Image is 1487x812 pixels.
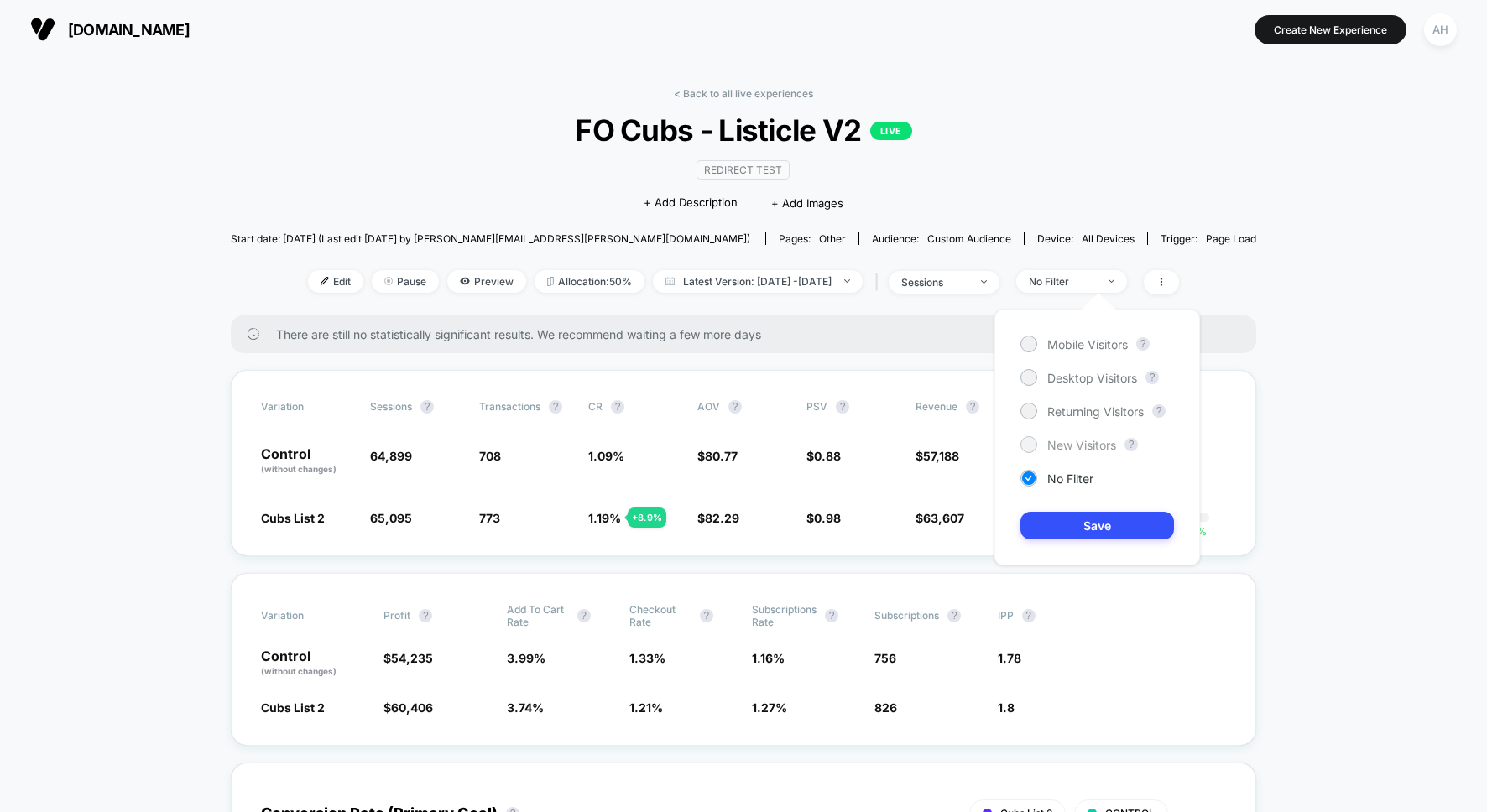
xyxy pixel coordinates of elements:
span: 1.09 % [588,449,624,463]
span: Device: [1024,232,1147,245]
img: edit [321,277,329,285]
span: $ [916,511,964,525]
span: 1.8 [998,700,1015,715]
span: other [819,232,846,245]
button: ? [825,609,838,622]
button: ? [1136,337,1150,351]
span: | [871,270,889,294]
span: Pause [372,270,439,293]
span: 57,188 [923,449,959,463]
p: LIVE [870,122,912,140]
span: Cubs List 2 [261,511,325,525]
button: ? [549,400,562,414]
span: $ [916,449,959,463]
div: Trigger: [1161,232,1256,245]
span: Subscriptions [874,609,939,622]
span: Cubs List 2 [261,700,325,715]
span: $ [383,700,433,715]
span: + Add Description [644,195,738,211]
span: New Visitors [1047,438,1116,452]
span: 64,899 [370,449,412,463]
span: Desktop Visitors [1047,371,1137,385]
span: all devices [1082,232,1135,245]
button: ? [577,609,591,622]
span: 0.88 [814,449,841,463]
span: Redirect Test [697,160,790,180]
span: 1.21 % [629,700,663,715]
span: Profit [383,609,410,622]
span: Latest Version: [DATE] - [DATE] [653,270,863,293]
span: $ [806,511,841,525]
span: $ [697,511,739,525]
span: FO Cubs - Listicle V2 [282,112,1204,148]
span: 3.74 % [507,700,544,715]
span: Checkout Rate [629,603,691,628]
img: end [981,280,987,284]
span: IPP [998,609,1014,622]
div: No Filter [1029,275,1096,288]
div: Audience: [872,232,1011,245]
a: < Back to all live experiences [674,87,813,100]
span: Revenue [916,400,957,413]
span: 63,607 [923,511,964,525]
button: ? [728,400,742,414]
span: Sessions [370,400,412,413]
img: rebalance [547,277,554,286]
span: 65,095 [370,511,412,525]
span: 3.99 % [507,651,545,665]
span: Custom Audience [927,232,1011,245]
span: 1.27 % [752,700,787,715]
button: ? [836,400,849,414]
img: calendar [665,277,675,285]
span: 708 [479,449,501,463]
span: 1.16 % [752,651,785,665]
span: 1.33 % [629,651,665,665]
img: end [384,277,393,285]
span: 1.19 % [588,511,621,525]
button: Save [1020,512,1174,539]
span: (without changes) [261,666,337,676]
span: Variation [261,603,353,628]
button: [DOMAIN_NAME] [25,16,195,43]
span: Edit [308,270,363,293]
button: ? [700,609,713,622]
span: 0.98 [814,511,841,525]
span: Start date: [DATE] (Last edit [DATE] by [PERSON_NAME][EMAIL_ADDRESS][PERSON_NAME][DOMAIN_NAME]) [231,232,750,245]
span: Add To Cart Rate [507,603,569,628]
span: 756 [874,651,896,665]
span: CR [588,400,603,413]
p: Control [261,447,353,476]
span: $ [806,449,841,463]
button: ? [1124,438,1138,451]
span: Page Load [1206,232,1256,245]
img: end [844,279,850,283]
span: 80.77 [705,449,738,463]
span: Subscriptions Rate [752,603,817,628]
span: Returning Visitors [1047,404,1144,419]
span: $ [383,651,433,665]
span: 826 [874,700,897,715]
button: ? [419,609,432,622]
button: ? [1152,404,1166,418]
span: Preview [447,270,526,293]
span: There are still no statistically significant results. We recommend waiting a few more days [276,327,1223,341]
span: 60,406 [391,700,433,715]
span: Variation [261,400,353,414]
img: end [1109,279,1114,283]
img: Visually logo [30,17,55,42]
span: $ [697,449,738,463]
button: ? [420,400,434,414]
button: Create New Experience [1255,15,1406,44]
span: + Add Images [771,196,843,210]
div: AH [1424,13,1457,46]
div: Pages: [779,232,846,245]
button: ? [947,609,961,622]
button: ? [1022,609,1036,622]
button: AH [1419,13,1462,47]
div: + 8.9 % [628,507,666,528]
span: No Filter [1047,471,1093,486]
button: ? [1145,371,1159,384]
span: (without changes) [261,464,337,474]
span: [DOMAIN_NAME] [68,21,190,39]
button: ? [966,400,979,414]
